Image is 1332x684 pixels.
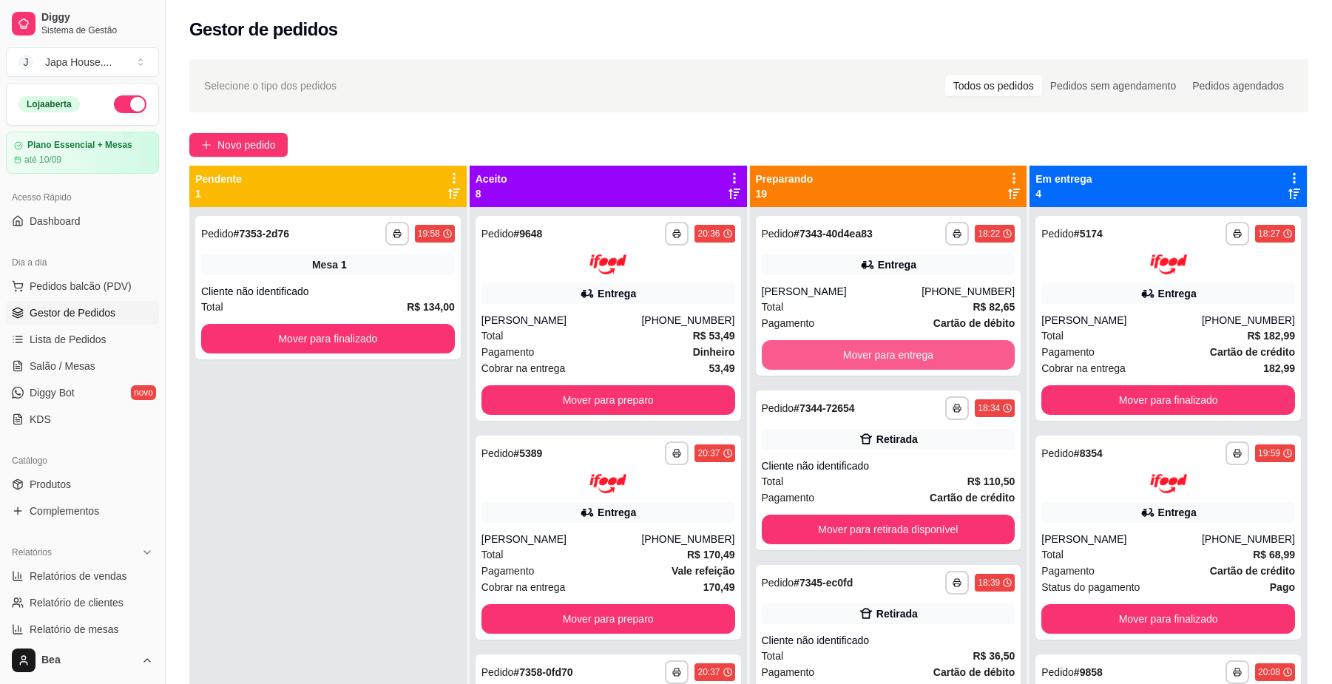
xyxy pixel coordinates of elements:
[978,577,1000,589] div: 18:39
[697,666,720,678] div: 20:37
[978,402,1000,414] div: 18:34
[1041,447,1074,459] span: Pedido
[41,654,135,667] span: Bea
[1202,313,1295,328] div: [PHONE_NUMBER]
[6,6,159,41] a: DiggySistema de Gestão
[945,75,1042,96] div: Todos os pedidos
[45,55,112,70] div: Japa House. ...
[481,532,642,546] div: [PERSON_NAME]
[762,490,815,506] span: Pagamento
[762,633,1015,648] div: Cliente não identificado
[6,354,159,378] a: Salão / Mesas
[762,340,1015,370] button: Mover para entrega
[6,499,159,523] a: Complementos
[978,228,1000,240] div: 18:22
[481,313,642,328] div: [PERSON_NAME]
[794,228,873,240] strong: # 7343-40d4ea83
[687,549,735,561] strong: R$ 170,49
[204,78,337,94] span: Selecione o tipo dos pedidos
[1041,579,1140,595] span: Status do pagamento
[762,402,794,414] span: Pedido
[481,546,504,563] span: Total
[18,55,33,70] span: J
[762,315,815,331] span: Pagamento
[598,286,636,301] div: Entrega
[1041,228,1074,240] span: Pedido
[481,328,504,344] span: Total
[30,214,81,228] span: Dashboard
[201,228,234,240] span: Pedido
[693,346,735,358] strong: Dinheiro
[697,447,720,459] div: 20:37
[30,332,107,347] span: Lista de Pedidos
[1041,563,1095,579] span: Pagamento
[195,172,242,186] p: Pendente
[762,473,784,490] span: Total
[201,140,212,150] span: plus
[481,563,535,579] span: Pagamento
[6,473,159,496] a: Produtos
[1041,344,1095,360] span: Pagamento
[341,257,347,272] div: 1
[693,330,735,342] strong: R$ 53,49
[481,385,735,415] button: Mover para preparo
[1074,228,1103,240] strong: # 5174
[6,209,159,233] a: Dashboard
[18,96,80,112] div: Loja aberta
[481,344,535,360] span: Pagamento
[6,251,159,274] div: Dia a dia
[30,504,99,518] span: Complementos
[476,172,507,186] p: Aceito
[1253,549,1295,561] strong: R$ 68,99
[481,604,735,634] button: Mover para preparo
[481,228,514,240] span: Pedido
[1042,75,1184,96] div: Pedidos sem agendamento
[6,47,159,77] button: Select a team
[513,666,572,678] strong: # 7358-0fd70
[30,622,119,637] span: Relatório de mesas
[1035,172,1092,186] p: Em entrega
[201,324,455,353] button: Mover para finalizado
[876,606,918,621] div: Retirada
[27,140,132,151] article: Plano Essencial + Mesas
[762,299,784,315] span: Total
[1258,228,1280,240] div: 18:27
[6,186,159,209] div: Acesso Rápido
[481,360,566,376] span: Cobrar na entrega
[762,458,1015,473] div: Cliente não identificado
[1041,666,1074,678] span: Pedido
[973,301,1015,313] strong: R$ 82,65
[1041,360,1126,376] span: Cobrar na entrega
[878,257,916,272] div: Entrega
[201,284,455,299] div: Cliente não identificado
[234,228,290,240] strong: # 7353-2d76
[189,18,338,41] h2: Gestor de pedidos
[756,172,814,186] p: Preparando
[973,650,1015,662] strong: R$ 36,50
[6,274,159,298] button: Pedidos balcão (PDV)
[201,299,223,315] span: Total
[6,591,159,614] a: Relatório de clientes
[30,569,127,583] span: Relatórios de vendas
[195,186,242,201] p: 1
[6,301,159,325] a: Gestor de Pedidos
[641,532,734,546] div: [PHONE_NUMBER]
[24,154,61,166] article: até 10/09
[312,257,338,272] span: Mesa
[1150,254,1187,274] img: ifood
[30,279,132,294] span: Pedidos balcão (PDV)
[30,595,124,610] span: Relatório de clientes
[1074,666,1103,678] strong: # 9858
[1158,505,1197,520] div: Entrega
[30,385,75,400] span: Diggy Bot
[1074,447,1103,459] strong: # 8354
[6,407,159,431] a: KDS
[1258,666,1280,678] div: 20:08
[217,137,276,153] span: Novo pedido
[1210,565,1295,577] strong: Cartão de crédito
[476,186,507,201] p: 8
[933,317,1015,329] strong: Cartão de débito
[418,228,440,240] div: 19:58
[481,666,514,678] span: Pedido
[922,284,1015,299] div: [PHONE_NUMBER]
